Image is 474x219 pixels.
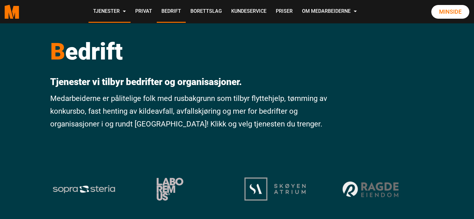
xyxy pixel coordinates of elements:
h1: edrift [50,37,328,65]
span: B [50,38,65,65]
img: logo okbnbonwi65nevcbb1i9s8fi7cq4v3pheurk5r3yf4 [244,177,306,201]
a: Privat [131,1,157,23]
p: Tjenester vi tilbyr bedrifter og organisasjoner. [50,76,328,88]
a: Kundeservice [227,1,271,23]
p: Medarbeiderne er pålitelige folk med rusbakgrunn som tilbyr flyttehjelp, tømming av konkursbo, fa... [50,92,328,130]
img: Laboremus logo og 1 [148,178,192,201]
a: Om Medarbeiderne [297,1,361,23]
img: ragde okbn97d8gwrerwy0sgwppcyprqy9juuzeksfkgscu8 2 [341,179,402,199]
a: Priser [271,1,297,23]
img: sopra steria logo [52,185,116,193]
a: Tjenester [89,1,131,23]
a: Minside [431,5,469,19]
a: Borettslag [186,1,227,23]
a: Bedrift [157,1,186,23]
